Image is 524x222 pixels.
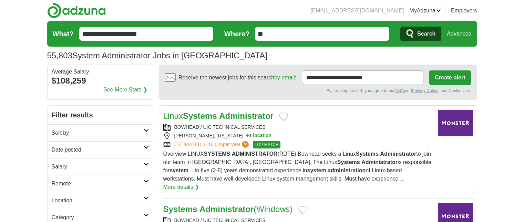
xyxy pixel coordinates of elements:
div: By creating an alert, you agree to our and , and Cookie Use. [165,88,471,94]
a: More details ❯ [163,183,199,191]
a: ESTIMATED:$116,026per year? [174,141,250,148]
a: MyAdzuna [409,7,441,15]
a: Advanced [447,27,471,41]
button: Add to favorite jobs [279,113,288,121]
a: T&Cs [394,88,405,93]
a: Systems Administrator(Windows) [163,204,293,214]
strong: Administrator [361,159,398,165]
img: Company logo [438,110,473,136]
a: Sort by [48,124,153,141]
span: ? [242,141,249,148]
strong: Systems [356,151,379,157]
strong: Systems [163,204,197,214]
span: 55,803 [47,49,72,62]
a: Date posted [48,141,153,158]
strong: ADMINISTRATOR [232,151,278,157]
span: Search [417,27,435,41]
h2: Category [52,213,144,222]
a: Employers [451,7,477,15]
strong: Administrator [199,204,254,214]
strong: system [307,167,326,173]
a: See More Stats ❯ [103,86,147,94]
strong: Administrator [219,111,273,120]
strong: Systems [183,111,217,120]
h2: Remote [52,180,144,188]
a: by email [274,75,295,80]
div: Average Salary [52,69,149,75]
span: $116,026 [203,142,223,147]
strong: SYSTEMS [204,151,230,157]
span: Receive the newest jobs for this search : [178,74,296,82]
button: Add to favorite jobs [298,206,307,214]
strong: administration [328,167,366,173]
span: Overview LINUX (RDTE) Bowhead seeks a Linux to join our team in [GEOGRAPHIC_DATA], [GEOGRAPHIC_DA... [163,151,431,182]
h2: Sort by [52,129,144,137]
h2: Date posted [52,146,144,154]
span: TOP MATCH [253,141,280,148]
button: Create alert [429,70,471,85]
a: Privacy Notice [412,88,438,93]
a: Remote [48,175,153,192]
img: Adzuna logo [47,3,106,18]
h2: Location [52,196,144,205]
strong: system [169,167,188,173]
button: +1 location [246,132,271,139]
a: LinuxSystems Administrator [163,111,274,120]
strong: Administrator [380,151,416,157]
div: BOWHEAD / UIC TECHNICAL SERVICES [163,124,433,131]
a: Salary [48,158,153,175]
label: Where? [224,29,249,39]
label: What? [53,29,74,39]
div: [PERSON_NAME], [US_STATE] [163,132,433,139]
li: [EMAIL_ADDRESS][DOMAIN_NAME] [310,7,404,15]
span: + [246,132,249,139]
a: Location [48,192,153,209]
div: $108,259 [52,75,149,87]
strong: Systems [337,159,360,165]
button: Search [400,27,441,41]
h1: System Administrator Jobs in [GEOGRAPHIC_DATA] [47,51,267,60]
h2: Salary [52,163,144,171]
h2: Filter results [48,106,153,124]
